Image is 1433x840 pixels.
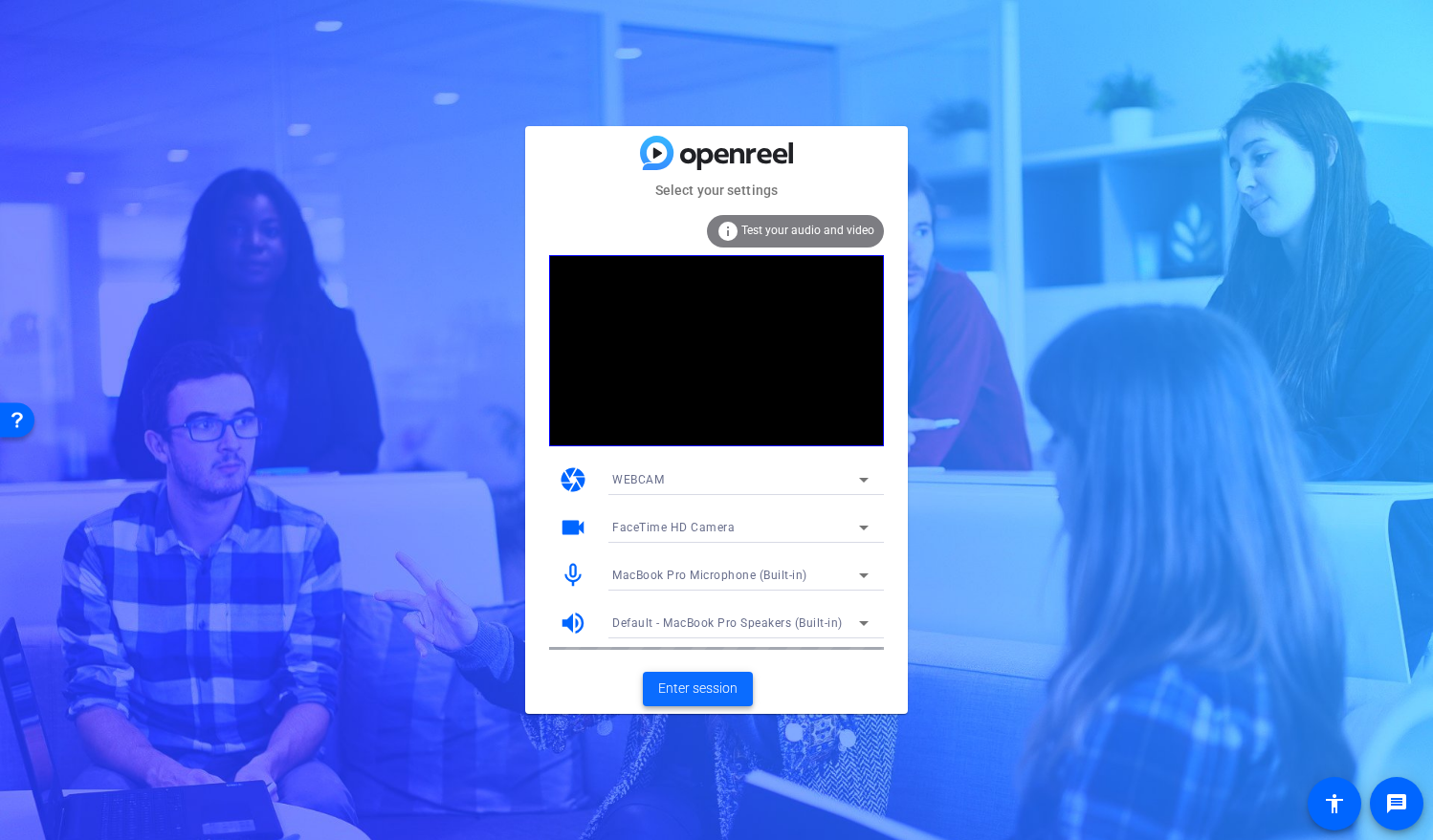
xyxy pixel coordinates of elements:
span: WEBCAM [612,473,664,486]
mat-icon: camera [559,465,587,494]
mat-icon: volume_up [559,609,587,637]
mat-icon: videocam [559,513,587,542]
span: FaceTime HD Camera [612,521,735,534]
img: blue-gradient.svg [640,136,793,169]
span: MacBook Pro Microphone (Built-in) [612,569,807,582]
button: Enter session [643,672,753,706]
span: Default - MacBook Pro Speakers (Built-in) [612,616,843,630]
mat-card-subtitle: Select your settings [525,180,908,201]
span: Enter session [658,678,738,699]
mat-icon: mic_none [559,561,587,590]
mat-icon: info [716,220,739,243]
span: Test your audio and video [741,224,874,237]
mat-icon: message [1385,792,1408,815]
mat-icon: accessibility [1323,792,1346,815]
